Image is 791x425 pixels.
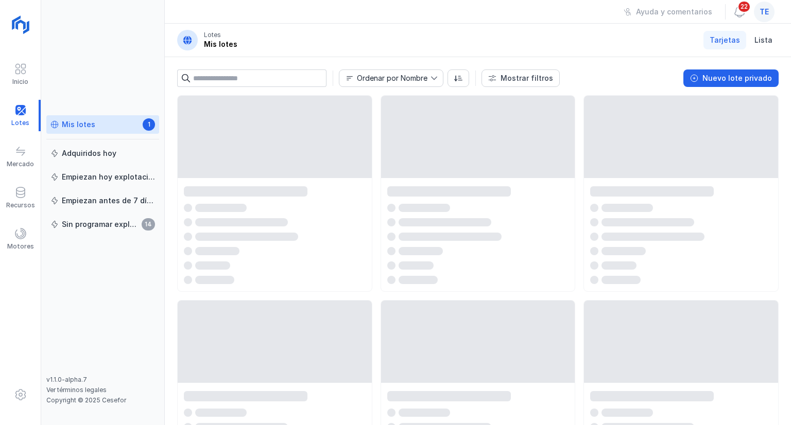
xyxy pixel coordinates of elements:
[710,35,740,45] span: Tarjetas
[702,73,772,83] div: Nuevo lote privado
[143,118,155,131] span: 1
[339,70,431,86] span: Nombre
[748,31,779,49] a: Lista
[204,39,237,49] div: Mis lotes
[683,69,779,87] button: Nuevo lote privado
[142,218,155,231] span: 14
[501,73,553,83] div: Mostrar filtros
[46,144,159,163] a: Adquiridos hoy
[12,78,28,86] div: Inicio
[737,1,751,13] span: 22
[482,69,560,87] button: Mostrar filtros
[760,7,769,17] span: te
[46,115,159,134] a: Mis lotes1
[62,196,155,206] div: Empiezan antes de 7 días
[357,75,427,82] div: Ordenar por Nombre
[62,172,155,182] div: Empiezan hoy explotación
[46,386,107,394] a: Ver términos legales
[46,376,159,384] div: v1.1.0-alpha.7
[617,3,719,21] button: Ayuda y comentarios
[703,31,746,49] a: Tarjetas
[46,396,159,404] div: Copyright © 2025 Cesefor
[754,35,772,45] span: Lista
[636,7,712,17] div: Ayuda y comentarios
[62,119,95,130] div: Mis lotes
[46,215,159,234] a: Sin programar explotación14
[8,12,33,38] img: logoRight.svg
[62,219,139,229] div: Sin programar explotación
[204,31,221,39] div: Lotes
[6,201,35,209] div: Recursos
[62,148,116,158] div: Adquiridos hoy
[7,160,34,168] div: Mercado
[7,242,34,251] div: Motores
[46,168,159,186] a: Empiezan hoy explotación
[46,191,159,210] a: Empiezan antes de 7 días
